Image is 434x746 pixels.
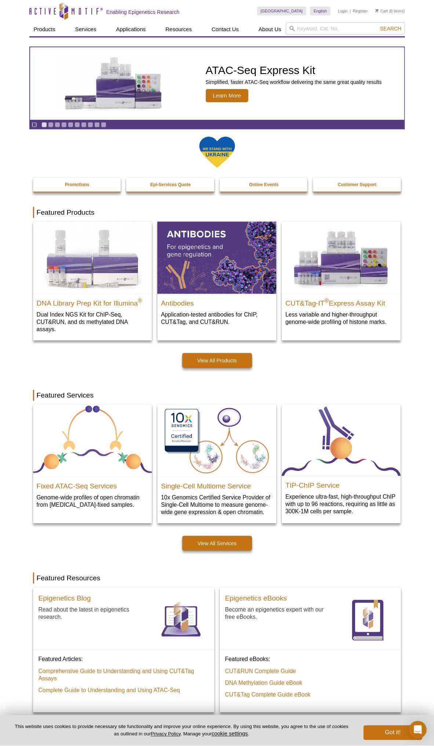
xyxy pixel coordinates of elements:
p: Simplified, faster ATAC-Seq workflow delivering the same great quality results [206,79,382,85]
a: Applications [112,22,150,36]
h2: Featured Services [33,390,401,401]
a: Epigenetics Blog [39,593,91,606]
p: 10x Genomics Certified Service Provider of Single-Cell Multiome to measure genome-wide gene expre... [161,494,273,516]
a: Privacy Policy [151,731,180,737]
img: TIP-ChIP Service [282,405,401,476]
a: Login [338,8,348,14]
img: Single-Cell Multiome Servicee [157,405,276,477]
a: CUT&RUN Complete Guide [225,668,296,675]
a: Register [353,8,368,14]
h2: Single-Cell Multiome Service [161,479,273,490]
img: eBooks [340,593,395,648]
p: Experience ultra-fast, high-throughput ChIP with up to 96 reactions, requiring as little as 300K-... [285,493,397,515]
p: This website uses cookies to provide necessary site functionality and improve your online experie... [12,724,351,738]
a: English [310,7,331,15]
a: Go to slide 4 [61,122,67,128]
a: View All Products [182,353,252,368]
sup: ® [138,298,142,304]
a: Go to slide 9 [94,122,100,128]
h2: Antibodies [161,296,273,307]
img: We Stand With Ukraine [199,136,236,169]
a: About Us [254,22,286,36]
a: Services [71,22,101,36]
h3: Epigenetics Blog [39,595,91,602]
a: Single-Cell Multiome Servicee Single-Cell Multiome Service 10x Genomics Certified Service Provide... [157,405,276,524]
a: Promotions [33,178,122,192]
h2: Fixed ATAC-Seq Services [37,479,148,490]
a: Products [29,22,60,36]
p: Become an epigenetics expert with our free eBooks. [225,606,335,621]
img: Fixed ATAC-Seq Services [33,405,152,477]
p: Dual Index NGS Kit for ChIP-Seq, CUT&RUN, and ds methylated DNA assays. [37,311,148,333]
h2: Featured Products [33,207,401,218]
button: Search [378,25,404,32]
a: Comprehensive Guide to Understanding and Using CUT&Tag Assays [39,668,200,683]
span: Learn More [206,89,249,102]
a: Epigenetics eBooks [225,593,287,606]
a: Go to slide 2 [48,122,54,128]
a: Go to slide 6 [74,122,80,128]
a: Cart [375,8,388,14]
article: ATAC-Seq Express Kit [30,47,404,120]
a: Online Events [220,178,309,192]
a: DNA Library Prep Kit for Illumina DNA Library Prep Kit for Illumina® Dual Index NGS Kit for ChIP-... [33,222,152,340]
a: Toggle autoplay [32,122,37,128]
p: Featured Articles: [39,655,209,663]
h2: Featured Resources [33,573,401,584]
img: All Antibodies [157,222,276,293]
img: CUT&Tag-IT® Express Assay Kit [282,222,401,293]
a: Go to slide 5 [68,122,73,128]
a: eBooks [340,593,395,650]
a: Go to slide 7 [81,122,87,128]
a: CUT&Tag-IT® Express Assay Kit CUT&Tag-IT®Express Assay Kit Less variable and higher-throughput ge... [282,222,401,333]
p: Genome-wide profiles of open chromatin from [MEDICAL_DATA]-fixed samples. [37,494,148,509]
a: All Antibodies Antibodies Application-tested antibodies for ChIP, CUT&Tag, and CUT&RUN. [157,222,276,333]
strong: Promotions [65,182,90,187]
p: Read about the latest in epigenetics research. [39,606,148,621]
sup: ® [325,298,329,304]
strong: Customer Support [338,182,376,187]
a: TIP-ChIP Service TIP-ChIP Service Experience ultra-fast, high-throughput ChIP with up to 96 react... [282,405,401,523]
a: Blog [154,593,209,650]
a: CUT&Tag Complete Guide eBook [225,691,311,699]
a: Go to slide 10 [101,122,106,128]
div: Open Intercom Messenger [409,721,427,739]
li: | [350,7,351,15]
a: [GEOGRAPHIC_DATA] [257,7,307,15]
a: Fixed ATAC-Seq Services Fixed ATAC-Seq Services Genome-wide profiles of open chromatin from [MEDI... [33,405,152,516]
a: Go to slide 8 [88,122,93,128]
button: cookie settings [212,731,248,737]
a: Go to slide 1 [41,122,47,128]
a: DNA Methylation Guide eBook [225,680,303,687]
h2: TIP-ChIP Service [285,478,397,489]
button: Got it! [364,725,422,740]
h2: DNA Library Prep Kit for Illumina [37,296,148,307]
p: Application-tested antibodies for ChIP, CUT&Tag, and CUT&RUN. [161,311,273,326]
a: Epi-Services Quote [126,178,215,192]
img: Blog [154,593,209,648]
h3: Epigenetics eBooks [225,595,287,602]
p: Featured eBooks: [225,655,395,663]
input: Keyword, Cat. No. [286,22,405,35]
strong: Epi-Services Quote [150,182,191,187]
img: ATAC-Seq Express Kit [54,56,175,111]
p: Less variable and higher-throughput genome-wide profiling of histone marks​. [285,311,397,326]
a: Resources [161,22,196,36]
a: ATAC-Seq Express Kit ATAC-Seq Express Kit Simplified, faster ATAC-Seq workflow delivering the sam... [30,47,404,120]
img: DNA Library Prep Kit for Illumina [33,222,152,293]
h2: CUT&Tag-IT Express Assay Kit [285,296,397,307]
a: Customer Support [313,178,402,192]
strong: Online Events [249,182,278,187]
a: Complete Guide to Understanding and Using ATAC‑Seq [39,687,180,694]
li: (0 items) [375,7,405,15]
img: Your Cart [375,9,379,12]
span: Search [380,26,401,32]
h2: Enabling Epigenetics Research [106,9,180,15]
a: Contact Us [207,22,243,36]
a: Go to slide 3 [55,122,60,128]
a: View All Services [182,536,252,551]
h2: ATAC-Seq Express Kit [206,65,382,76]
